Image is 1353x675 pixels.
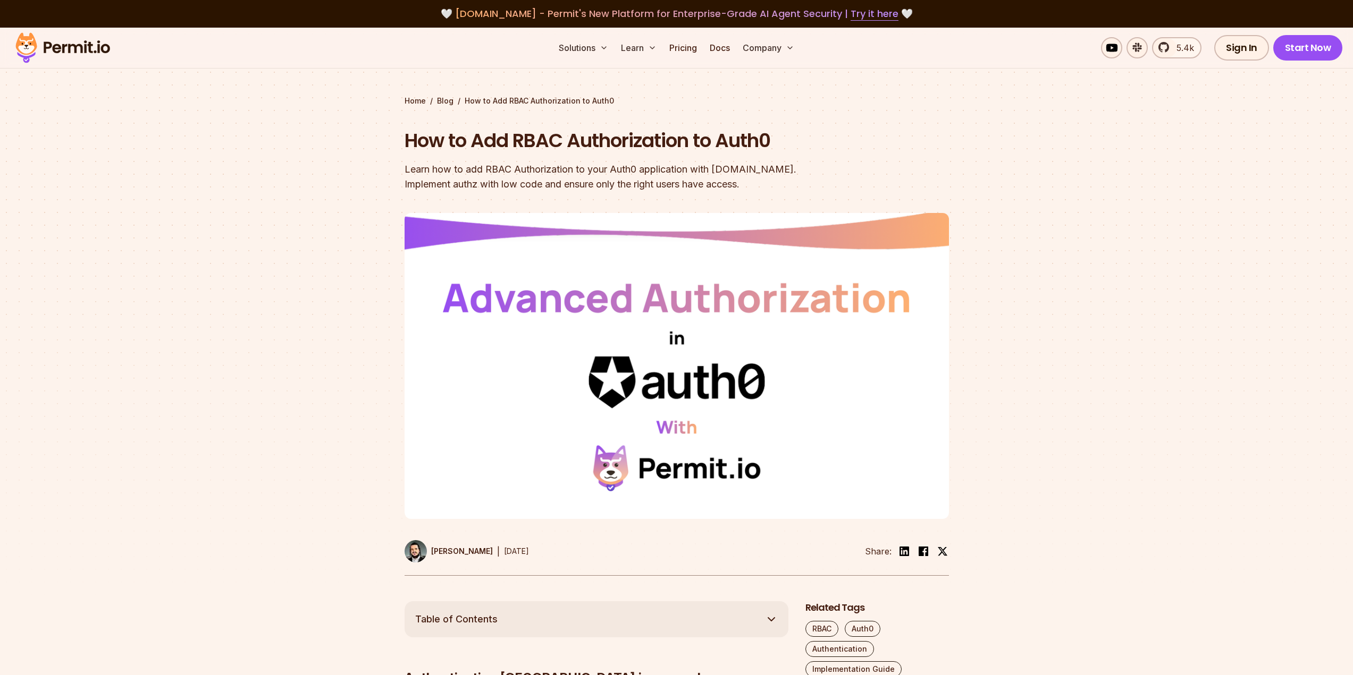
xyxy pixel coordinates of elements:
a: Try it here [851,7,898,21]
button: Company [738,37,799,58]
img: Permit logo [11,30,115,66]
span: [DOMAIN_NAME] - Permit's New Platform for Enterprise-Grade AI Agent Security | [455,7,898,20]
h1: How to Add RBAC Authorization to Auth0 [405,127,813,154]
a: Auth0 [845,621,880,637]
span: 5.4k [1170,41,1194,54]
div: 🤍 🤍 [26,6,1327,21]
span: Table of Contents [415,612,498,627]
div: / / [405,96,949,106]
a: Start Now [1273,35,1343,61]
li: Share: [865,545,892,558]
a: Sign In [1214,35,1269,61]
a: Blog [437,96,453,106]
img: Gabriel L. Manor [405,540,427,562]
img: facebook [917,545,930,558]
a: Authentication [805,641,874,657]
a: Pricing [665,37,701,58]
img: twitter [937,546,948,557]
a: Docs [705,37,734,58]
a: RBAC [805,621,838,637]
button: Learn [617,37,661,58]
img: linkedin [898,545,911,558]
p: [PERSON_NAME] [431,546,493,557]
a: [PERSON_NAME] [405,540,493,562]
a: 5.4k [1152,37,1201,58]
time: [DATE] [504,546,529,556]
img: How to Add RBAC Authorization to Auth0 [405,213,949,519]
h2: Related Tags [805,601,949,614]
div: Learn how to add RBAC Authorization to your Auth0 application with [DOMAIN_NAME]. Implement authz... [405,162,813,192]
div: | [497,545,500,558]
button: Solutions [554,37,612,58]
a: Home [405,96,426,106]
button: Table of Contents [405,601,788,637]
